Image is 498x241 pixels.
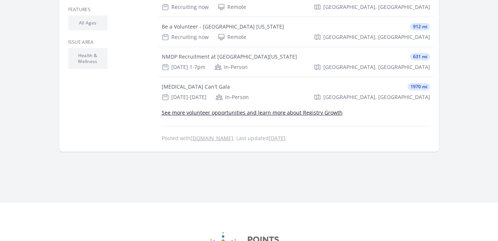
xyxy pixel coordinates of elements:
[323,3,430,11] span: [GEOGRAPHIC_DATA], [GEOGRAPHIC_DATA]
[410,53,430,60] span: 631 mi
[162,3,209,11] div: Recruiting now
[68,48,108,69] li: Health & Wellness
[162,83,230,90] div: [MEDICAL_DATA] Can't Gala
[269,135,286,142] abbr: Tue, Jul 15, 2025 1:51 AM
[408,83,430,90] span: 1970 mi
[159,47,433,77] a: NMDP Recruitment at [GEOGRAPHIC_DATA][US_STATE] 631 mi [DATE] 1-7pm In-Person [GEOGRAPHIC_DATA], ...
[68,39,150,45] h3: Issue area
[162,53,297,60] div: NMDP Recruitment at [GEOGRAPHIC_DATA][US_STATE]
[159,17,433,47] a: Be a Volunteer - [GEOGRAPHIC_DATA] [US_STATE] 912 mi Recruiting now Remote [GEOGRAPHIC_DATA], [GE...
[218,33,246,41] div: Remote
[68,7,150,13] h3: Features
[215,93,249,101] div: In-Person
[159,77,433,107] a: [MEDICAL_DATA] Can't Gala 1970 mi [DATE]-[DATE] In-Person [GEOGRAPHIC_DATA], [GEOGRAPHIC_DATA]
[410,23,430,30] span: 912 mi
[218,3,246,11] div: Remote
[214,63,248,71] div: In-Person
[323,63,430,71] span: [GEOGRAPHIC_DATA], [GEOGRAPHIC_DATA]
[191,135,233,142] a: [DOMAIN_NAME]
[162,109,343,116] a: See more volunteer opportunities and learn more about Registry Growth
[68,16,108,30] li: All Ages
[162,33,209,41] div: Recruiting now
[323,93,430,101] span: [GEOGRAPHIC_DATA], [GEOGRAPHIC_DATA]
[162,23,284,30] div: Be a Volunteer - [GEOGRAPHIC_DATA] [US_STATE]
[162,135,430,141] p: Posted with . Last updated .
[162,63,205,71] div: [DATE] 1-7pm
[162,93,207,101] div: [DATE]-[DATE]
[323,33,430,41] span: [GEOGRAPHIC_DATA], [GEOGRAPHIC_DATA]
